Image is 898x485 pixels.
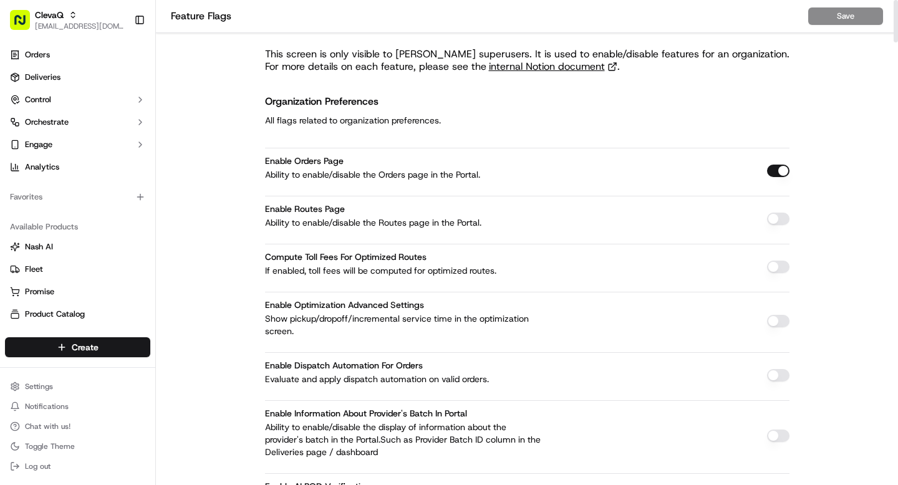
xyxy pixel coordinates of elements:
p: Evaluate and apply dispatch automation on valid orders. [265,373,546,385]
label: Enable Information about Provider's Batch in Portal [265,408,467,419]
span: Notifications [25,401,69,411]
span: Create [72,341,99,353]
span: Toggle Theme [25,441,75,451]
button: Settings [5,378,150,395]
div: Available Products [5,217,150,237]
span: Log out [25,461,51,471]
img: Shah Alam [12,215,32,235]
span: Fleet [25,264,43,275]
div: Start new chat [56,119,205,132]
div: Past conversations [12,162,84,172]
span: Chat with us! [25,421,70,431]
a: Powered byPylon [88,309,151,319]
label: Enable Orders Page [265,155,344,166]
span: [DATE] [175,227,200,237]
h2: This screen is only visible to [PERSON_NAME] superusers. It is used to enable/disable features fo... [265,48,789,60]
button: Start new chat [212,123,227,138]
a: 📗Knowledge Base [7,274,100,296]
button: Fleet [5,259,150,279]
a: internal Notion document [489,60,617,73]
span: • [104,193,108,203]
button: Promise [5,282,150,302]
span: Deliveries [25,72,60,83]
a: Analytics [5,157,150,177]
a: Product Catalog [10,309,145,320]
span: Product Catalog [25,309,85,320]
p: Ability to enable/disable the Routes page in the Portal. [265,216,546,229]
label: Enable Dispatch Automation for Orders [265,360,423,371]
h2: Organization Preferences [265,93,441,110]
span: Analytics [25,161,59,173]
button: ClevaQ[EMAIL_ADDRESS][DOMAIN_NAME] [5,5,129,35]
button: Notifications [5,398,150,415]
button: Chat with us! [5,418,150,435]
button: See all [193,160,227,175]
a: Orders [5,45,150,65]
p: Show pickup/dropoff/incremental service time in the optimization screen. [265,312,546,337]
p: All flags related to organization preferences. [265,113,441,128]
button: Engage [5,135,150,155]
p: Welcome 👋 [12,50,227,70]
span: Nash AI [25,241,53,252]
button: Log out [5,458,150,475]
div: 💻 [105,280,115,290]
div: 📗 [12,280,22,290]
p: If enabled, toll fees will be computed for optimized routes. [265,264,546,277]
span: Control [25,94,51,105]
label: Enable Optimization Advanced Settings [265,299,424,310]
span: [PERSON_NAME] [39,193,101,203]
span: Knowledge Base [25,279,95,291]
p: Ability to enable/disable the display of information about the provider's batch in the Portal.Suc... [265,421,546,458]
button: Product Catalog [5,304,150,324]
span: [PERSON_NAME] [PERSON_NAME] [39,227,165,237]
button: Orchestrate [5,112,150,132]
a: Deliveries [5,67,150,87]
label: Compute toll fees for optimized routes [265,251,427,262]
span: Settings [25,382,53,391]
span: Engage [25,139,52,150]
img: 4920774857489_3d7f54699973ba98c624_72.jpg [26,119,49,142]
button: Nash AI [5,237,150,257]
span: Promise [25,286,54,297]
img: Grace Nketiah [12,181,32,201]
img: Nash [12,12,37,37]
a: Fleet [10,264,145,275]
div: We're available if you need us! [56,132,171,142]
label: Enable Routes Page [265,203,345,214]
a: 💻API Documentation [100,274,205,296]
span: • [168,227,172,237]
span: Pylon [124,309,151,319]
span: Orchestrate [25,117,69,128]
button: Toggle Theme [5,438,150,455]
button: Create [5,337,150,357]
div: Favorites [5,187,150,207]
button: ClevaQ [35,9,64,21]
h3: For more details on each feature, please see the . [265,60,789,73]
span: API Documentation [118,279,200,291]
span: Orders [25,49,50,60]
span: [DATE] [110,193,136,203]
img: 1736555255976-a54dd68f-1ca7-489b-9aae-adbdc363a1c4 [12,119,35,142]
input: Got a question? Start typing here... [32,80,224,94]
button: [EMAIL_ADDRESS][DOMAIN_NAME] [35,21,124,31]
button: Control [5,90,150,110]
h1: Feature Flags [171,9,808,24]
p: Ability to enable/disable the Orders page in the Portal. [265,168,546,181]
a: Promise [10,286,145,297]
img: 1736555255976-a54dd68f-1ca7-489b-9aae-adbdc363a1c4 [25,194,35,204]
a: Nash AI [10,241,145,252]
